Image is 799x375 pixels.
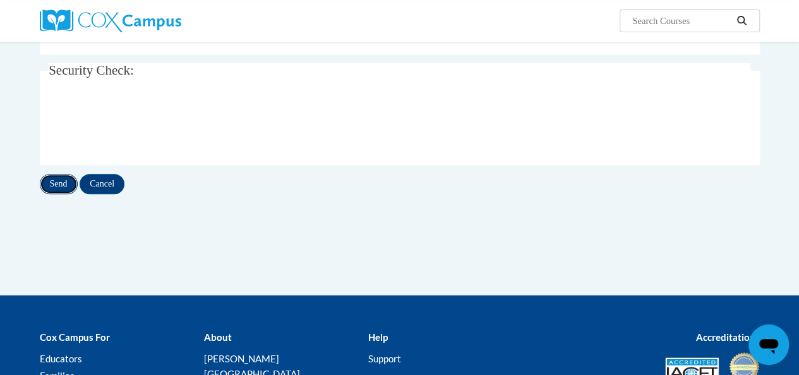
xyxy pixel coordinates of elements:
[40,331,110,343] b: Cox Campus For
[40,353,82,364] a: Educators
[49,100,241,149] iframe: reCAPTCHA
[40,9,181,32] img: Cox Campus
[203,331,231,343] b: About
[40,9,267,32] a: Cox Campus
[40,174,78,194] input: Send
[49,63,134,78] span: Security Check:
[732,13,751,28] button: Search
[748,324,789,365] iframe: Button to launch messaging window
[368,331,387,343] b: Help
[631,13,732,28] input: Search Courses
[80,174,124,194] input: Cancel
[696,331,760,343] b: Accreditations
[368,353,400,364] a: Support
